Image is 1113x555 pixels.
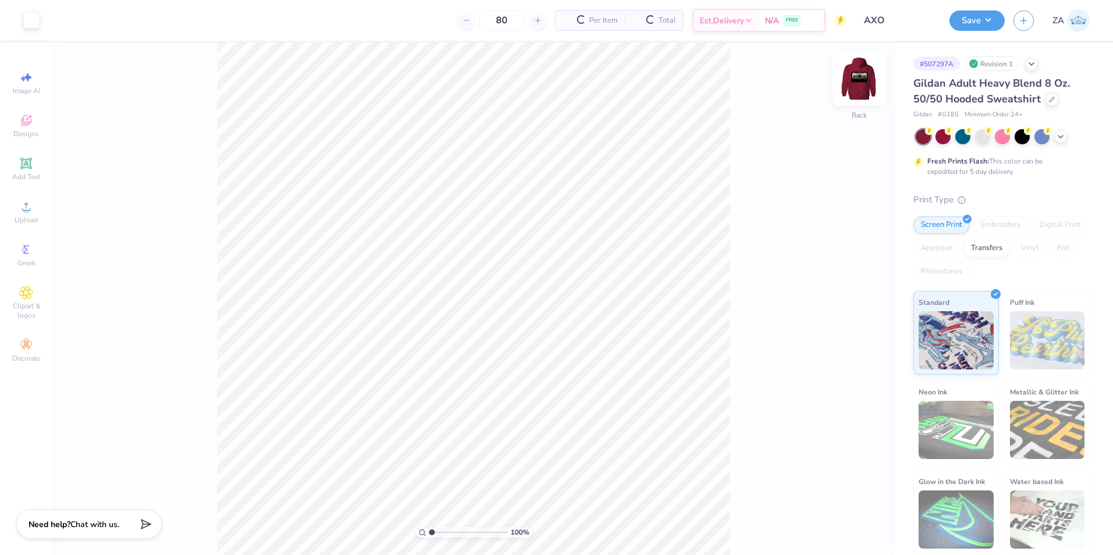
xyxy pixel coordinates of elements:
img: Puff Ink [1010,311,1085,369]
div: Digital Print [1032,216,1089,234]
div: Print Type [913,193,1090,207]
img: Glow in the Dark Ink [919,490,994,549]
div: Applique [913,240,960,257]
span: Decorate [12,354,40,363]
span: N/A [765,15,779,27]
span: ZA [1052,14,1064,27]
span: Water based Ink [1010,475,1064,488]
strong: Need help? [29,519,70,530]
span: Chat with us. [70,519,119,530]
span: Designs [13,129,39,138]
span: # G185 [938,110,959,120]
span: Minimum Order: 24 + [965,110,1023,120]
div: Screen Print [913,216,970,234]
span: Gildan [913,110,932,120]
span: Metallic & Glitter Ink [1010,386,1079,398]
span: Est. Delivery [700,15,744,27]
span: Puff Ink [1010,296,1034,308]
div: Revision 1 [966,56,1019,71]
span: Add Text [12,172,40,182]
span: Clipart & logos [6,301,47,320]
img: Standard [919,311,994,369]
input: – – [479,10,524,31]
div: Vinyl [1013,240,1046,257]
span: Neon Ink [919,386,947,398]
span: Upload [15,215,38,225]
img: Zuriel Alaba [1067,9,1090,32]
span: Gildan Adult Heavy Blend 8 Oz. 50/50 Hooded Sweatshirt [913,76,1070,106]
div: Foil [1050,240,1077,257]
img: Water based Ink [1010,490,1085,549]
button: Save [949,10,1005,31]
input: Untitled Design [855,9,941,32]
a: ZA [1052,9,1090,32]
img: Back [836,56,882,102]
span: FREE [786,16,798,24]
span: Standard [919,296,949,308]
img: Neon Ink [919,401,994,459]
div: Back [852,110,867,120]
img: Metallic & Glitter Ink [1010,401,1085,459]
span: Per Item [589,15,618,27]
span: 100 % [511,527,529,538]
div: Transfers [963,240,1010,257]
div: # 507297A [913,56,960,71]
strong: Fresh Prints Flash: [927,156,989,166]
span: Total [658,15,676,27]
div: Rhinestones [913,263,970,280]
div: This color can be expedited for 5 day delivery. [927,156,1071,177]
span: Image AI [13,86,40,95]
span: Glow in the Dark Ink [919,475,985,488]
span: Greek [17,258,36,268]
div: Embroidery [973,216,1029,234]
